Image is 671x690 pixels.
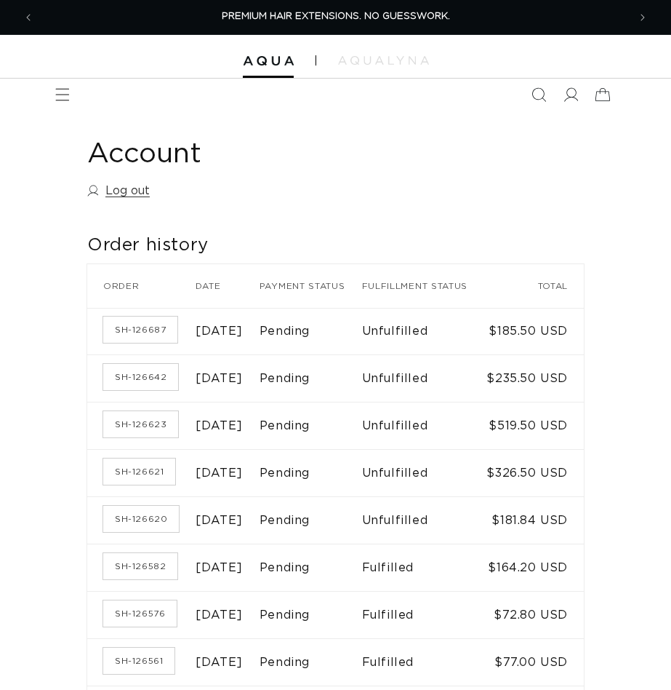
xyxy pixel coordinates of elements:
td: $185.50 USD [484,308,584,355]
h2: Order history [87,234,584,257]
time: [DATE] [196,609,243,621]
td: Pending [260,402,362,450]
time: [DATE] [196,373,243,384]
time: [DATE] [196,420,243,432]
td: Unfulfilled [362,497,485,544]
a: Order number SH-126576 [103,600,177,627]
span: PREMIUM HAIR EXTENSIONS. NO GUESSWORK. [222,12,450,21]
a: Order number SH-126621 [103,459,175,485]
a: Order number SH-126642 [103,364,178,390]
td: Pending [260,639,362,686]
th: Order [87,264,196,308]
td: Fulfilled [362,639,485,686]
img: Aqua Hair Extensions [243,56,294,66]
summary: Menu [47,79,79,111]
time: [DATE] [196,657,243,668]
th: Total [484,264,584,308]
a: Order number SH-126561 [103,648,174,674]
td: $77.00 USD [484,639,584,686]
td: $519.50 USD [484,402,584,450]
summary: Search [523,79,555,111]
a: Log out [87,181,150,202]
td: Pending [260,592,362,639]
td: $72.80 USD [484,592,584,639]
td: Pending [260,450,362,497]
td: Unfulfilled [362,308,485,355]
td: Fulfilled [362,544,485,592]
time: [DATE] [196,515,243,526]
td: Unfulfilled [362,450,485,497]
td: Pending [260,308,362,355]
a: Order number SH-126687 [103,317,177,343]
time: [DATE] [196,562,243,574]
a: Order number SH-126623 [103,411,178,437]
a: Order number SH-126620 [103,506,179,532]
button: Previous announcement [12,1,44,33]
td: $181.84 USD [484,497,584,544]
td: Unfulfilled [362,355,485,402]
th: Payment status [260,264,362,308]
td: $326.50 USD [484,450,584,497]
td: $164.20 USD [484,544,584,592]
td: Pending [260,355,362,402]
td: Pending [260,544,362,592]
a: Order number SH-126582 [103,553,177,579]
td: $235.50 USD [484,355,584,402]
td: Pending [260,497,362,544]
th: Fulfillment status [362,264,485,308]
td: Fulfilled [362,592,485,639]
img: aqualyna.com [338,56,429,65]
button: Next announcement [627,1,659,33]
td: Unfulfilled [362,402,485,450]
time: [DATE] [196,467,243,479]
th: Date [196,264,259,308]
time: [DATE] [196,325,243,337]
h1: Account [87,137,584,172]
